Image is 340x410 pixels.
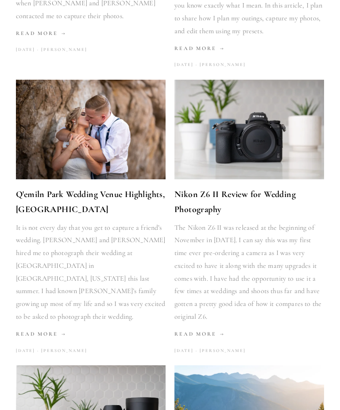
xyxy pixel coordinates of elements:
a: Read More [16,27,166,40]
img: Nikon Z6 II Review for Wedding Photography [174,80,324,179]
time: [DATE] [174,345,193,357]
a: [PERSON_NAME] [35,44,87,56]
p: The Nikon Z6 II was released at the beginning of November in [DATE]. I can say this was my first ... [174,221,324,323]
a: [PERSON_NAME] [35,345,87,357]
span: Read More [174,331,225,337]
a: [PERSON_NAME] [193,345,246,357]
time: [DATE] [16,345,35,357]
span: Read More [174,45,225,51]
a: Nikon Z6 II Review for Wedding Photography [174,187,324,217]
a: Read More [16,328,166,340]
img: Q'emiln Park Wedding Venue Highlights, Post Falls [16,80,166,179]
p: It is not every day that you get to capture a friend’s wedding. [PERSON_NAME] and [PERSON_NAME] h... [16,221,166,323]
span: Read More [16,331,66,337]
time: [DATE] [174,59,193,71]
a: Read More [174,42,324,55]
a: Read More [174,328,324,340]
time: [DATE] [16,44,35,56]
a: [PERSON_NAME] [193,59,246,71]
span: Read More [16,30,66,36]
a: Q'emiln Park Wedding Venue Highlights, [GEOGRAPHIC_DATA] [16,187,166,217]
